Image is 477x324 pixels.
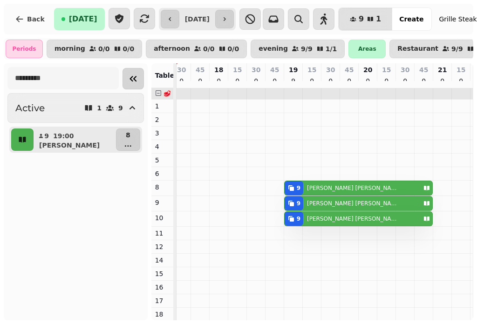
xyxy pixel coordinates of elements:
span: 🥩 Restaurant [163,90,214,97]
p: 30 [177,65,186,74]
button: 919:00[PERSON_NAME] [35,128,114,151]
span: 1 [376,15,381,23]
p: 20 [363,65,372,74]
p: 9 / 9 [451,46,463,52]
p: 15 [307,65,316,74]
p: 11 [155,229,170,238]
p: 9 / 9 [301,46,313,52]
p: 9 [118,105,123,111]
p: 0 [197,76,204,86]
span: 9 [359,15,364,23]
p: 0 / 0 [123,46,135,52]
p: 0 [327,76,334,86]
p: 30 [252,65,260,74]
p: 30 [401,65,409,74]
p: 1 [97,105,102,111]
p: afternoon [154,45,190,53]
p: 0 [308,76,316,86]
p: 1 [155,101,170,111]
p: 0 [402,76,409,86]
p: 0 [439,76,446,86]
p: 9 [290,76,297,86]
p: 5 [155,155,170,165]
p: 19:00 [53,131,74,141]
span: Back [27,16,45,22]
button: 91 [339,8,392,30]
p: 18 [214,65,223,74]
p: [PERSON_NAME] [PERSON_NAME] [307,215,397,223]
p: 0 [457,76,465,86]
p: 0 / 0 [228,46,239,52]
div: 9 [297,200,300,207]
p: 14 [155,256,170,265]
p: 0 [178,76,185,86]
p: 0 [364,76,372,86]
p: 8 [155,182,170,192]
p: morning [55,45,85,53]
button: Create [392,8,431,30]
div: 9 [297,215,300,223]
p: 9 [44,131,49,141]
p: 6 [155,169,170,178]
p: 18 [155,310,170,319]
p: [PERSON_NAME] [39,141,100,150]
p: 45 [345,65,354,74]
p: 15 [457,65,465,74]
button: morning0/00/0 [47,40,142,58]
div: 9 [297,184,300,192]
p: 15 [382,65,391,74]
p: 9 [155,198,170,207]
p: 0 [346,76,353,86]
p: 21 [438,65,447,74]
p: 0 [215,76,223,86]
p: 4 [155,142,170,151]
p: 0 [252,76,260,86]
p: 0 / 0 [98,46,110,52]
p: evening [259,45,288,53]
p: 0 [234,76,241,86]
button: Back [7,8,52,30]
p: 12 [155,242,170,251]
p: 16 [155,283,170,292]
button: [DATE] [54,8,105,30]
button: Collapse sidebar [123,68,144,89]
span: Table [155,72,175,79]
p: 15 [155,269,170,278]
span: Create [399,16,423,22]
p: 15 [233,65,242,74]
p: 0 [271,76,279,86]
p: 0 / 0 [203,46,215,52]
p: 45 [419,65,428,74]
p: 0 [420,76,428,86]
p: 17 [155,296,170,305]
p: 19 [289,65,298,74]
p: 0 [383,76,390,86]
h2: Active [15,101,45,115]
button: Active19 [7,93,144,123]
p: 45 [196,65,204,74]
p: 3 [155,128,170,138]
button: 8... [116,128,140,151]
p: 30 [326,65,335,74]
div: Periods [6,40,43,58]
p: 1 / 1 [326,46,337,52]
div: Areas [348,40,386,58]
p: 45 [270,65,279,74]
p: 10 [155,213,170,223]
p: [PERSON_NAME] [PERSON_NAME] [307,184,397,192]
p: ... [124,140,132,149]
p: 8 [124,130,132,140]
span: [DATE] [69,15,97,23]
p: 2 [155,115,170,124]
button: afternoon0/00/0 [146,40,247,58]
p: Restaurant [397,45,438,53]
p: [PERSON_NAME] [PERSON_NAME] [307,200,397,207]
button: evening9/91/1 [251,40,345,58]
